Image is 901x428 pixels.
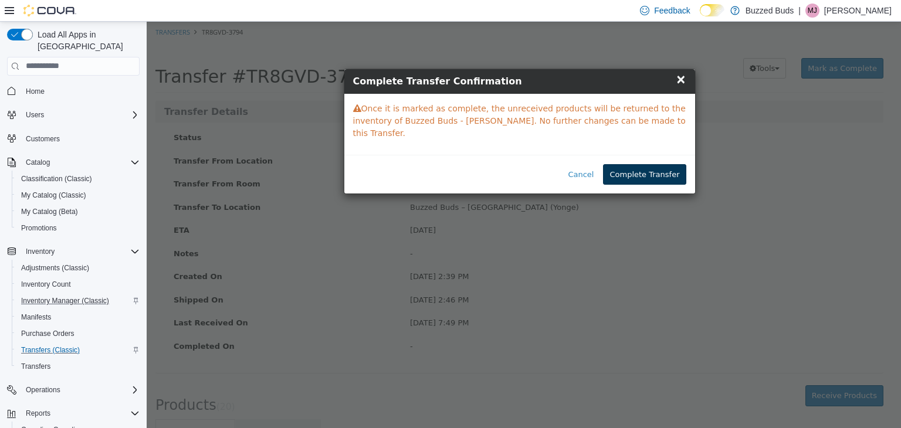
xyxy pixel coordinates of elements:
[16,359,140,373] span: Transfers
[26,134,60,144] span: Customers
[2,83,144,100] button: Home
[700,4,724,16] input: Dark Mode
[21,312,51,322] span: Manifests
[16,261,94,275] a: Adjustments (Classic)
[456,142,539,164] button: Complete Transfer
[21,406,140,420] span: Reports
[16,277,76,291] a: Inventory Count
[206,82,539,116] span: Once it is marked as complete, the unreceived products will be returned to the inventory of Buzze...
[21,155,55,169] button: Catalog
[12,342,144,358] button: Transfers (Classic)
[21,132,65,146] a: Customers
[21,84,49,98] a: Home
[16,188,140,202] span: My Catalog (Classic)
[21,174,92,184] span: Classification (Classic)
[12,220,144,236] button: Promotions
[12,187,144,203] button: My Catalog (Classic)
[654,5,690,16] span: Feedback
[21,108,140,122] span: Users
[12,276,144,293] button: Inventory Count
[21,244,59,259] button: Inventory
[16,294,140,308] span: Inventory Manager (Classic)
[21,362,50,371] span: Transfers
[12,358,144,375] button: Transfers
[2,107,144,123] button: Users
[21,131,140,146] span: Customers
[26,110,44,120] span: Users
[21,329,74,338] span: Purchase Orders
[21,406,55,420] button: Reports
[21,296,109,305] span: Inventory Manager (Classic)
[26,87,45,96] span: Home
[824,4,892,18] p: [PERSON_NAME]
[529,50,540,64] span: ×
[16,188,91,202] a: My Catalog (Classic)
[26,385,60,395] span: Operations
[21,191,86,200] span: My Catalog (Classic)
[746,4,794,18] p: Buzzed Buds
[21,244,140,259] span: Inventory
[21,223,57,233] span: Promotions
[23,5,76,16] img: Cova
[415,142,453,164] button: Cancel
[2,243,144,260] button: Inventory
[21,155,140,169] span: Catalog
[21,345,80,355] span: Transfers (Classic)
[12,293,144,309] button: Inventory Manager (Classic)
[808,4,817,18] span: MJ
[805,4,819,18] div: Maggie Jerstad
[16,172,140,186] span: Classification (Classic)
[2,130,144,147] button: Customers
[16,205,140,219] span: My Catalog (Beta)
[21,263,89,273] span: Adjustments (Classic)
[12,309,144,325] button: Manifests
[16,310,56,324] a: Manifests
[16,261,140,275] span: Adjustments (Classic)
[12,171,144,187] button: Classification (Classic)
[26,158,50,167] span: Catalog
[21,207,78,216] span: My Catalog (Beta)
[16,221,62,235] a: Promotions
[26,247,55,256] span: Inventory
[33,29,140,52] span: Load All Apps in [GEOGRAPHIC_DATA]
[16,277,140,291] span: Inventory Count
[21,280,71,289] span: Inventory Count
[16,205,83,219] a: My Catalog (Beta)
[26,409,50,418] span: Reports
[16,294,114,308] a: Inventory Manager (Classic)
[2,154,144,171] button: Catalog
[16,327,79,341] a: Purchase Orders
[16,343,140,357] span: Transfers (Classic)
[16,221,140,235] span: Promotions
[16,359,55,373] a: Transfers
[12,325,144,342] button: Purchase Orders
[206,53,540,67] h4: Complete Transfer Confirmation
[2,405,144,422] button: Reports
[16,327,140,341] span: Purchase Orders
[12,260,144,276] button: Adjustments (Classic)
[12,203,144,220] button: My Catalog (Beta)
[21,383,140,397] span: Operations
[2,382,144,398] button: Operations
[798,4,801,18] p: |
[21,84,140,98] span: Home
[16,310,140,324] span: Manifests
[16,343,84,357] a: Transfers (Classic)
[16,172,97,186] a: Classification (Classic)
[21,383,65,397] button: Operations
[21,108,49,122] button: Users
